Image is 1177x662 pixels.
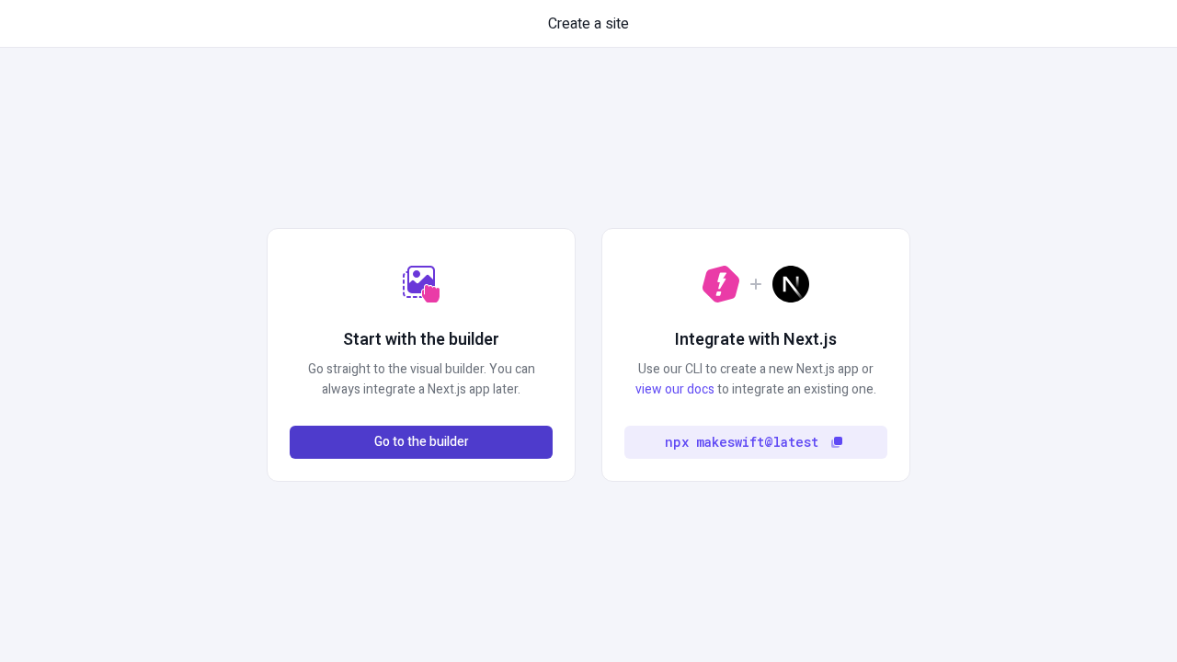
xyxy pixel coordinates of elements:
span: Create a site [548,13,629,35]
p: Go straight to the visual builder. You can always integrate a Next.js app later. [290,360,553,400]
a: view our docs [635,380,714,399]
span: Go to the builder [374,432,469,452]
h2: Start with the builder [343,328,499,352]
button: Go to the builder [290,426,553,459]
code: npx makeswift@latest [665,432,818,452]
h2: Integrate with Next.js [675,328,837,352]
p: Use our CLI to create a new Next.js app or to integrate an existing one. [624,360,887,400]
